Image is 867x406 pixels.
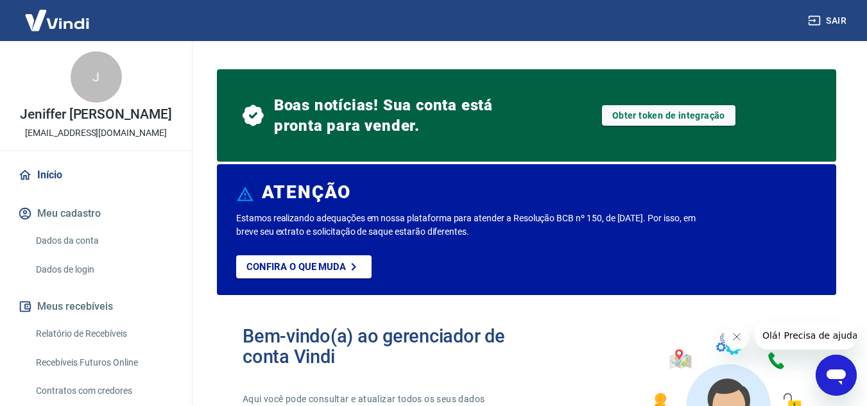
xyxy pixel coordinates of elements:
p: Jeniffer [PERSON_NAME] [20,108,172,121]
a: Dados da conta [31,228,176,254]
a: Início [15,161,176,189]
button: Sair [805,9,852,33]
a: Confira o que muda [236,255,372,278]
a: Relatório de Recebíveis [31,321,176,347]
p: Estamos realizando adequações em nossa plataforma para atender a Resolução BCB nº 150, de [DATE].... [236,212,701,239]
iframe: Mensagem da empresa [755,321,857,350]
button: Meus recebíveis [15,292,176,321]
span: Olá! Precisa de ajuda? [8,9,108,19]
a: Recebíveis Futuros Online [31,350,176,376]
span: Boas notícias! Sua conta está pronta para vender. [274,95,527,136]
p: Confira o que muda [246,261,346,273]
p: [EMAIL_ADDRESS][DOMAIN_NAME] [25,126,167,140]
h2: Bem-vindo(a) ao gerenciador de conta Vindi [243,326,527,367]
a: Contratos com credores [31,378,176,404]
img: Vindi [15,1,99,40]
div: J [71,51,122,103]
h6: ATENÇÃO [262,186,351,199]
a: Obter token de integração [602,105,735,126]
iframe: Fechar mensagem [724,324,750,350]
a: Dados de login [31,257,176,283]
button: Meu cadastro [15,199,176,228]
iframe: Botão para abrir a janela de mensagens [816,355,857,396]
